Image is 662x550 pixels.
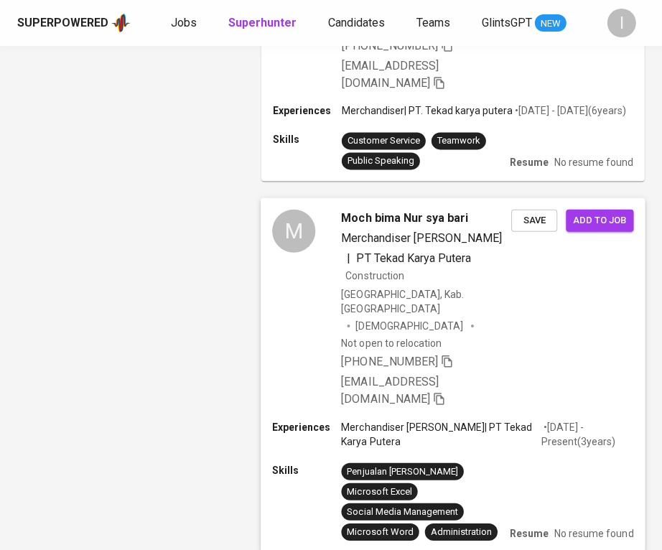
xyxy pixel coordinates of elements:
p: Resume [510,155,549,169]
b: Superhunter [228,16,297,29]
span: [PHONE_NUMBER] [342,39,438,52]
span: Add to job [574,212,627,228]
div: Microsoft Word [348,525,414,539]
a: Candidates [328,14,388,32]
span: Construction [346,269,404,281]
a: Teams [416,14,453,32]
div: [GEOGRAPHIC_DATA], Kab. [GEOGRAPHIC_DATA] [342,287,512,316]
div: Superpowered [17,15,108,32]
div: Administration [431,525,492,539]
span: Jobs [171,16,197,29]
div: Social Media Management [348,505,458,518]
div: Penjualan [PERSON_NAME] [348,465,458,478]
a: Superpoweredapp logo [17,12,131,34]
p: No resume found [554,526,633,541]
span: PT Tekad Karya Putera [357,251,471,264]
span: Candidates [328,16,385,29]
span: [EMAIL_ADDRESS][DOMAIN_NAME] [342,375,439,406]
div: Microsoft Excel [348,485,412,498]
a: Jobs [171,14,200,32]
span: Merchandiser [PERSON_NAME] [342,230,503,244]
div: Customer Service [348,134,420,148]
p: No resume found [554,155,633,169]
span: NEW [535,17,567,31]
p: Skills [273,132,342,146]
span: | [348,249,351,266]
p: Skills [272,462,341,477]
p: Experiences [272,419,341,434]
span: [EMAIL_ADDRESS][DOMAIN_NAME] [342,59,439,90]
p: Experiences [273,103,342,118]
p: Not open to relocation [342,336,442,350]
p: • [DATE] - [DATE] ( 6 years ) [513,103,626,118]
span: Teams [416,16,450,29]
div: Teamwork [437,134,480,148]
p: Merchandiser | PT. Tekad karya putera [342,103,513,118]
a: Superhunter [228,14,299,32]
p: Merchandiser [PERSON_NAME] | PT Tekad Karya Putera [342,419,541,448]
p: Resume [510,526,549,541]
button: Add to job [566,209,633,231]
span: [PHONE_NUMBER] [342,355,438,368]
button: Save [511,209,557,231]
div: M [272,209,315,252]
p: • [DATE] - Present ( 3 years ) [541,419,634,448]
span: Moch bima Nur sya bari [342,209,469,226]
div: I [607,9,636,37]
img: app logo [111,12,131,34]
a: GlintsGPT NEW [482,14,567,32]
div: Public Speaking [348,154,414,168]
span: GlintsGPT [482,16,532,29]
span: Save [518,212,550,228]
span: [DEMOGRAPHIC_DATA] [356,319,465,333]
